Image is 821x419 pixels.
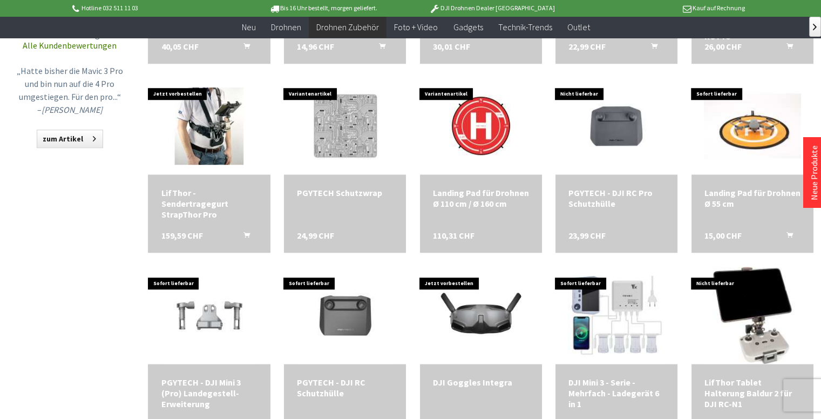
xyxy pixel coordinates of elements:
[445,16,490,38] a: Gadgets
[433,41,470,52] span: 30,01 CHF
[568,377,664,409] a: DJI Mini 3 - Serie - Mehrfach - Ladegerät 6 in 1 129,48 CHF In den Warenkorb
[568,230,606,241] span: 23,99 CHF
[316,22,379,32] span: Drohnen Zubehör
[568,187,664,209] div: PGYTECH - DJI RC Pro Schutzhülle
[242,22,256,32] span: Neu
[568,187,664,209] a: PGYTECH - DJI RC Pro Schutzhülle 23,99 CHF
[568,377,664,409] div: DJI Mini 3 - Serie - Mehrfach - Ladegerät 6 in 1
[567,22,589,32] span: Outlet
[704,41,742,52] span: 26,00 CHF
[704,377,800,409] a: LifThor Tablet Halterung Baldur 2 für DJI RC-N1 105,39 CHF
[704,377,800,409] div: LifThor Tablet Halterung Baldur 2 für DJI RC-N1
[161,377,257,409] a: PGYTECH - DJI Mini 3 (Pro) Landegestell-Erweiterung 15,96 CHF In den Warenkorb
[309,16,386,38] a: Drohnen Zubehör
[408,2,576,15] p: DJI Drohnen Dealer [GEOGRAPHIC_DATA]
[433,377,529,388] a: DJI Goggles Integra 459,00 CHF In den Warenkorb
[296,77,393,174] img: PGYTECH Schutzwrap
[420,274,542,356] img: DJI Goggles Integra
[230,41,256,55] button: In den Warenkorb
[148,87,270,164] img: LifThor - Sendertragegurt StrapThor Pro
[637,41,663,55] button: In den Warenkorb
[70,2,239,15] p: Hotline 032 511 11 03
[234,16,263,38] a: Neu
[42,104,103,115] em: [PERSON_NAME]
[809,145,819,200] a: Neue Produkte
[813,24,817,30] span: 
[559,16,597,38] a: Outlet
[394,22,438,32] span: Foto + Video
[239,2,408,15] p: Bis 16 Uhr bestellt, morgen geliefert.
[704,267,801,364] img: LifThor Tablet Halterung Baldur 2 für DJI RC-N1
[433,230,474,241] span: 110,31 CHF
[297,230,334,241] span: 24,99 CHF
[704,230,742,241] span: 15,00 CHF
[230,230,256,244] button: In den Warenkorb
[297,41,334,52] span: 14,96 CHF
[432,77,530,174] img: Landing Pad für Drohnen Ø 110 cm / Ø 160 cm
[161,41,198,52] span: 40,05 CHF
[433,377,529,388] div: DJI Goggles Integra
[297,377,393,398] div: PGYTECH - DJI RC Schutzhülle
[704,187,800,209] div: Landing Pad für Drohnen Ø 55 cm
[297,187,393,198] a: PGYTECH Schutzwrap 24,99 CHF
[568,41,606,52] span: 22,99 CHF
[271,22,301,32] span: Drohnen
[366,41,392,55] button: In den Warenkorb
[568,267,665,364] img: DJI Mini 3 - Serie - Mehrfach - Ladegerät 6 in 1
[498,22,552,32] span: Technik-Trends
[296,267,393,364] img: PGYTECH - DJI RC Schutzhülle
[37,130,103,148] a: zum Artikel
[297,377,393,398] a: PGYTECH - DJI RC Schutzhülle 23,99 CHF In den Warenkorb
[297,187,393,198] div: PGYTECH Schutzwrap
[704,187,800,209] a: Landing Pad für Drohnen Ø 55 cm 15,00 CHF In den Warenkorb
[490,16,559,38] a: Technik-Trends
[576,2,745,15] p: Kauf auf Rechnung
[16,64,124,116] p: „Hatte bisher die Mavic 3 Pro und bin nun auf die 4 Pro umgestiegen. Für den pro...“ –
[161,377,257,409] div: PGYTECH - DJI Mini 3 (Pro) Landegestell-Erweiterung
[453,22,483,32] span: Gadgets
[161,230,202,241] span: 159,59 CHF
[161,187,257,220] a: LifThor - Sendertragegurt StrapThor Pro 159,59 CHF In den Warenkorb
[704,77,801,174] img: Landing Pad für Drohnen Ø 55 cm
[23,40,117,51] a: Alle Kundenbewertungen
[773,230,799,244] button: In den Warenkorb
[386,16,445,38] a: Foto + Video
[263,16,309,38] a: Drohnen
[433,187,529,209] a: Landing Pad für Drohnen Ø 110 cm / Ø 160 cm 110,31 CHF
[433,187,529,209] div: Landing Pad für Drohnen Ø 110 cm / Ø 160 cm
[161,187,257,220] div: LifThor - Sendertragegurt StrapThor Pro
[773,41,799,55] button: In den Warenkorb
[161,267,258,364] img: PGYTECH - DJI Mini 3 (Pro) Landegestell-Erweiterung
[568,77,665,174] img: PGYTECH - DJI RC Pro Schutzhülle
